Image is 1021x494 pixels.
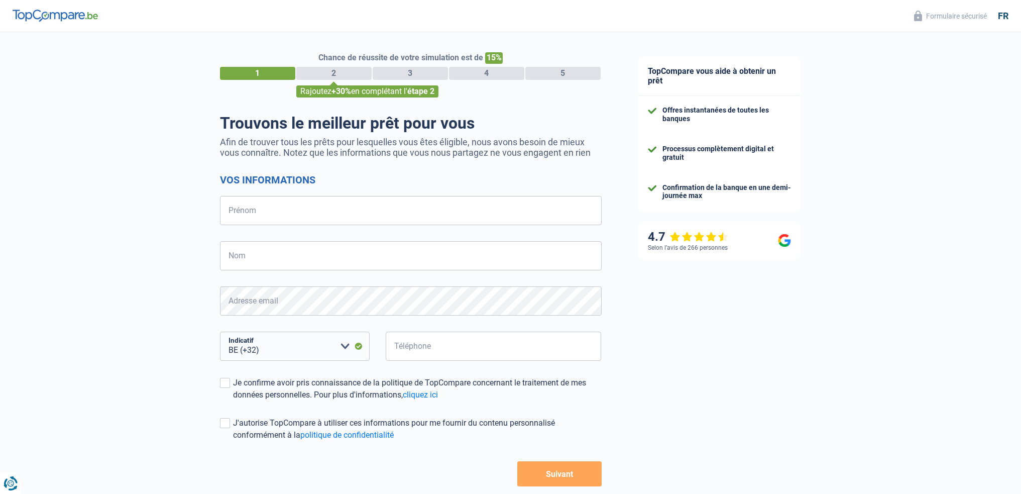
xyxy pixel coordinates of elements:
[13,10,98,22] img: TopCompare Logo
[403,390,438,400] a: cliquez ici
[220,67,295,80] div: 1
[296,67,372,80] div: 2
[449,67,524,80] div: 4
[908,8,993,24] button: Formulaire sécurisé
[648,244,728,251] div: Selon l’avis de 266 personnes
[407,86,434,96] span: étape 2
[525,67,601,80] div: 5
[233,417,602,441] div: J'autorise TopCompare à utiliser ces informations pour me fournir du contenu personnalisé conform...
[517,461,601,486] button: Suivant
[485,52,503,64] span: 15%
[300,430,394,440] a: politique de confidentialité
[373,67,448,80] div: 3
[386,332,602,361] input: 401020304
[662,145,791,162] div: Processus complètement digital et gratuit
[638,56,801,96] div: TopCompare vous aide à obtenir un prêt
[220,137,602,158] p: Afin de trouver tous les prêts pour lesquelles vous êtes éligible, nous avons besoin de mieux vou...
[998,11,1008,22] div: fr
[662,183,791,201] div: Confirmation de la banque en une demi-journée max
[662,106,791,123] div: Offres instantanées de toutes les banques
[220,174,602,186] h2: Vos informations
[318,53,483,62] span: Chance de réussite de votre simulation est de
[331,86,351,96] span: +30%
[648,230,729,244] div: 4.7
[296,85,438,97] div: Rajoutez en complétant l'
[233,377,602,401] div: Je confirme avoir pris connaissance de la politique de TopCompare concernant le traitement de mes...
[220,114,602,133] h1: Trouvons le meilleur prêt pour vous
